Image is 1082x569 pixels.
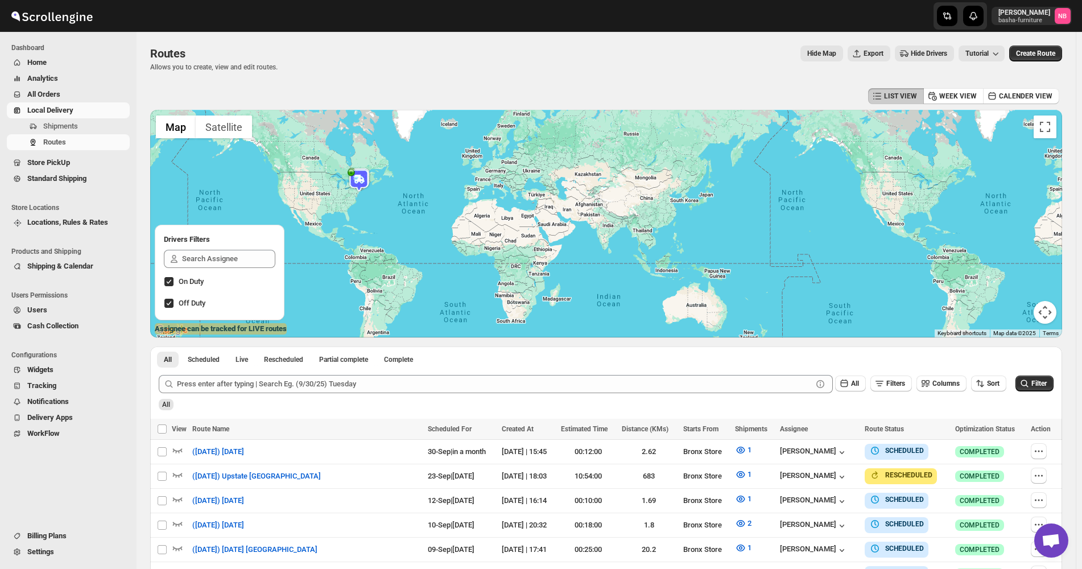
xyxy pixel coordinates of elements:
span: Distance (KMs) [622,425,668,433]
span: Assignee [780,425,808,433]
button: Users [7,302,130,318]
button: SCHEDULED [869,518,924,530]
span: Users [27,306,47,314]
span: Starts From [683,425,718,433]
button: Billing Plans [7,528,130,544]
button: RESCHEDULED [869,469,932,481]
span: Notifications [27,397,69,406]
div: [DATE] | 17:41 [502,544,554,555]
span: Hide Map [807,49,836,58]
span: Local Delivery [27,106,73,114]
span: Scheduled For [428,425,472,433]
span: Standard Shipping [27,174,86,183]
button: All routes [157,352,179,368]
span: ([DATE]) [DATE] [192,495,244,506]
div: [PERSON_NAME] [780,496,848,507]
button: Map camera controls [1034,301,1056,324]
button: CALENDER VIEW [983,88,1059,104]
a: Terms (opens in new tab) [1043,330,1059,336]
button: [PERSON_NAME] [780,447,848,458]
button: SCHEDULED [869,494,924,505]
a: Open chat [1034,523,1068,558]
span: Created At [502,425,534,433]
button: Create Route [1009,46,1062,61]
span: Create Route [1016,49,1055,58]
button: 2 [728,514,758,533]
input: Press enter after typing | Search Eg. (9/30/25) Tuesday [177,375,812,393]
h2: Drivers Filters [164,234,275,245]
div: 00:25:00 [561,544,615,555]
span: Cash Collection [27,321,79,330]
div: 10:54:00 [561,471,615,482]
b: SCHEDULED [885,520,924,528]
span: Route Name [192,425,229,433]
span: Shipping & Calendar [27,262,93,270]
p: Allows you to create, view and edit routes. [150,63,278,72]
button: Filters [870,376,912,391]
button: Tracking [7,378,130,394]
button: Routes [7,134,130,150]
span: Partial complete [319,355,368,364]
button: ([DATE]) [DATE] [GEOGRAPHIC_DATA] [185,541,324,559]
span: Optimization Status [955,425,1015,433]
span: Off Duty [179,299,205,307]
button: 1 [728,539,758,557]
span: 1 [748,446,751,454]
span: Tracking [27,381,56,390]
div: 00:12:00 [561,446,615,457]
button: WorkFlow [7,426,130,442]
button: All [835,376,866,391]
div: 00:10:00 [561,495,615,506]
div: 683 [622,471,676,482]
a: Open this area in Google Maps (opens a new window) [153,323,191,337]
span: Dashboard [11,43,131,52]
button: 1 [728,465,758,484]
label: Assignee can be tracked for LIVE routes [155,323,287,335]
span: All [162,401,170,409]
div: Bronx Store [683,471,728,482]
span: 10-Sep | [DATE] [428,521,474,529]
button: SCHEDULED [869,543,924,554]
button: Keyboard shortcuts [938,329,986,337]
span: Tutorial [965,50,989,58]
button: Shipping & Calendar [7,258,130,274]
span: 1 [748,470,751,479]
span: Delivery Apps [27,413,73,422]
span: Analytics [27,74,58,83]
span: LIST VIEW [884,92,917,101]
div: [DATE] | 15:45 [502,446,554,457]
span: Filters [886,380,905,387]
div: [DATE] | 20:32 [502,519,554,531]
span: ([DATE]) [DATE] [192,519,244,531]
button: Shipments [7,118,130,134]
span: Routes [150,47,185,60]
span: Store PickUp [27,158,70,167]
span: All [164,355,172,364]
button: [PERSON_NAME] [780,471,848,483]
span: Settings [27,547,54,556]
span: 1 [748,543,751,552]
span: Shipments [43,122,78,130]
span: Widgets [27,365,53,374]
button: All Orders [7,86,130,102]
span: Export [864,49,883,58]
button: Home [7,55,130,71]
img: Google [153,323,191,337]
button: Cash Collection [7,318,130,334]
span: 12-Sep | [DATE] [428,496,474,505]
button: Sort [971,376,1006,391]
button: Filter [1015,376,1054,391]
span: Rescheduled [264,355,303,364]
span: 1 [748,494,751,503]
span: All [851,380,859,387]
button: ([DATE]) [DATE] [185,516,251,534]
span: Products and Shipping [11,247,131,256]
button: [PERSON_NAME] [780,520,848,531]
img: ScrollEngine [9,2,94,30]
span: WorkFlow [27,429,60,438]
span: On Duty [179,277,204,286]
button: Tutorial [959,46,1005,61]
p: [PERSON_NAME] [998,8,1050,17]
span: COMPLETED [960,521,1000,530]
